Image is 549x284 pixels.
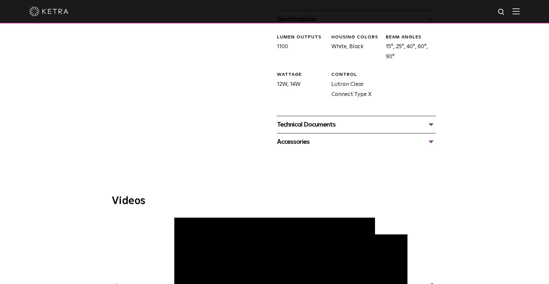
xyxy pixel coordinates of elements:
h3: Videos [112,196,438,206]
div: Accessories [277,137,436,147]
div: WATTAGE [277,72,326,78]
div: CONTROL [331,72,381,78]
div: LUMEN OUTPUTS [277,34,326,41]
div: 12W, 14W [272,72,326,100]
div: Lutron Clear Connect Type X [326,72,381,100]
div: 1100 [272,34,326,62]
div: Technical Documents [277,119,436,130]
div: BEAM ANGLES [386,34,435,41]
img: ketra-logo-2019-white [29,7,68,16]
div: HOUSING COLORS [331,34,381,41]
img: Hamburger%20Nav.svg [513,8,520,14]
img: search icon [498,8,506,16]
div: White, Black [326,34,381,62]
div: 15°, 25°, 40°, 60°, 90° [381,34,435,62]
